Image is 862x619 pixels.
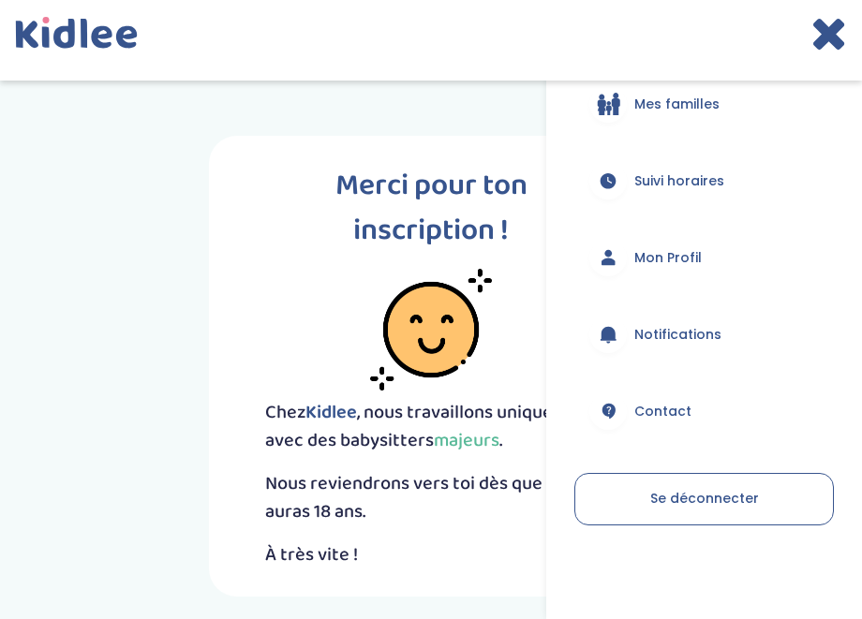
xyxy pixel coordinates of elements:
span: Notifications [634,325,721,345]
a: Mes familles [574,70,834,138]
p: Chez , nous travaillons uniquement avec des babysitters . [265,398,598,454]
span: Mon Profil [634,248,702,268]
a: Notifications [574,301,834,368]
a: Mon Profil [574,224,834,291]
p: Merci pour ton inscription ! [265,164,598,254]
p: À très vite ! [265,540,598,568]
span: majeurs [434,425,499,455]
a: Contact [574,377,834,445]
a: Se déconnecter [574,473,834,525]
span: Mes familles [634,95,720,114]
span: Kidlee [305,397,357,427]
p: Nous reviendrons vers toi dès que tu auras 18 ans. [265,469,598,525]
img: smiley-face [370,269,492,391]
a: Suivi horaires [574,147,834,214]
span: Se déconnecter [650,489,759,508]
span: Contact [634,402,691,421]
span: Suivi horaires [634,171,724,191]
